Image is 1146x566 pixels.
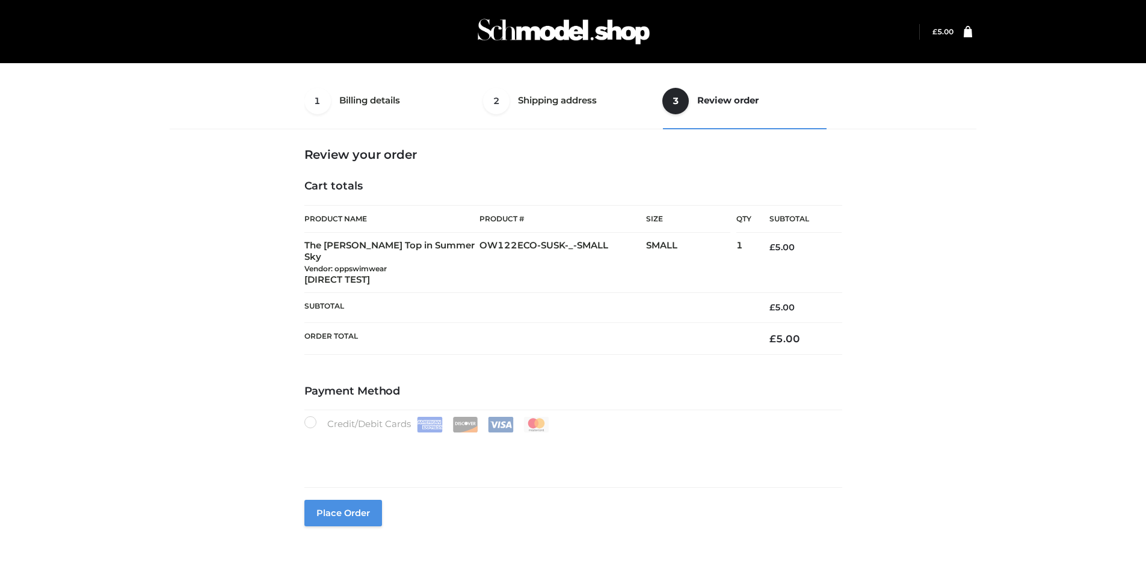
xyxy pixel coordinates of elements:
th: Qty [736,205,751,233]
td: 1 [736,233,751,293]
h4: Cart totals [304,180,842,193]
bdi: 5.00 [769,333,800,345]
th: Product # [479,205,646,233]
img: Visa [488,417,514,432]
img: Amex [417,417,443,432]
span: £ [769,302,775,313]
td: OW122ECO-SUSK-_-SMALL [479,233,646,293]
a: £5.00 [932,27,953,36]
td: SMALL [646,233,736,293]
span: £ [932,27,937,36]
th: Size [646,206,730,233]
small: Vendor: oppswimwear [304,264,387,273]
h4: Payment Method [304,385,842,398]
bdi: 5.00 [769,302,795,313]
img: Mastercard [523,417,549,432]
button: Place order [304,500,382,526]
th: Product Name [304,205,480,233]
iframe: Secure payment input frame [302,430,840,474]
th: Order Total [304,322,752,354]
img: Discover [452,417,478,432]
span: £ [769,242,775,253]
bdi: 5.00 [932,27,953,36]
bdi: 5.00 [769,242,795,253]
img: Schmodel Admin 964 [473,8,654,55]
label: Credit/Debit Cards [304,416,550,432]
span: £ [769,333,776,345]
td: The [PERSON_NAME] Top in Summer Sky [DIRECT TEST] [304,233,480,293]
h3: Review your order [304,147,842,162]
th: Subtotal [751,206,842,233]
th: Subtotal [304,293,752,322]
